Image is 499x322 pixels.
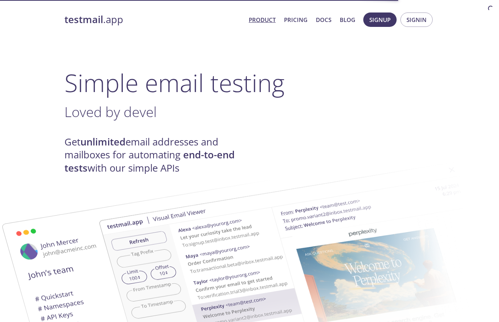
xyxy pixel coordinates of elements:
[64,102,157,121] span: Loved by devel
[64,136,249,175] h4: Get email addresses and mailboxes for automating with our simple APIs
[80,135,126,148] strong: unlimited
[249,15,276,25] a: Product
[363,13,397,27] button: Signup
[369,15,391,25] span: Signup
[64,68,435,97] h1: Simple email testing
[64,13,243,26] a: testmail.app
[316,15,331,25] a: Docs
[340,15,355,25] a: Blog
[406,15,427,25] span: Signin
[64,13,103,26] strong: testmail
[64,148,235,174] strong: end-to-end tests
[400,13,433,27] button: Signin
[284,15,308,25] a: Pricing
